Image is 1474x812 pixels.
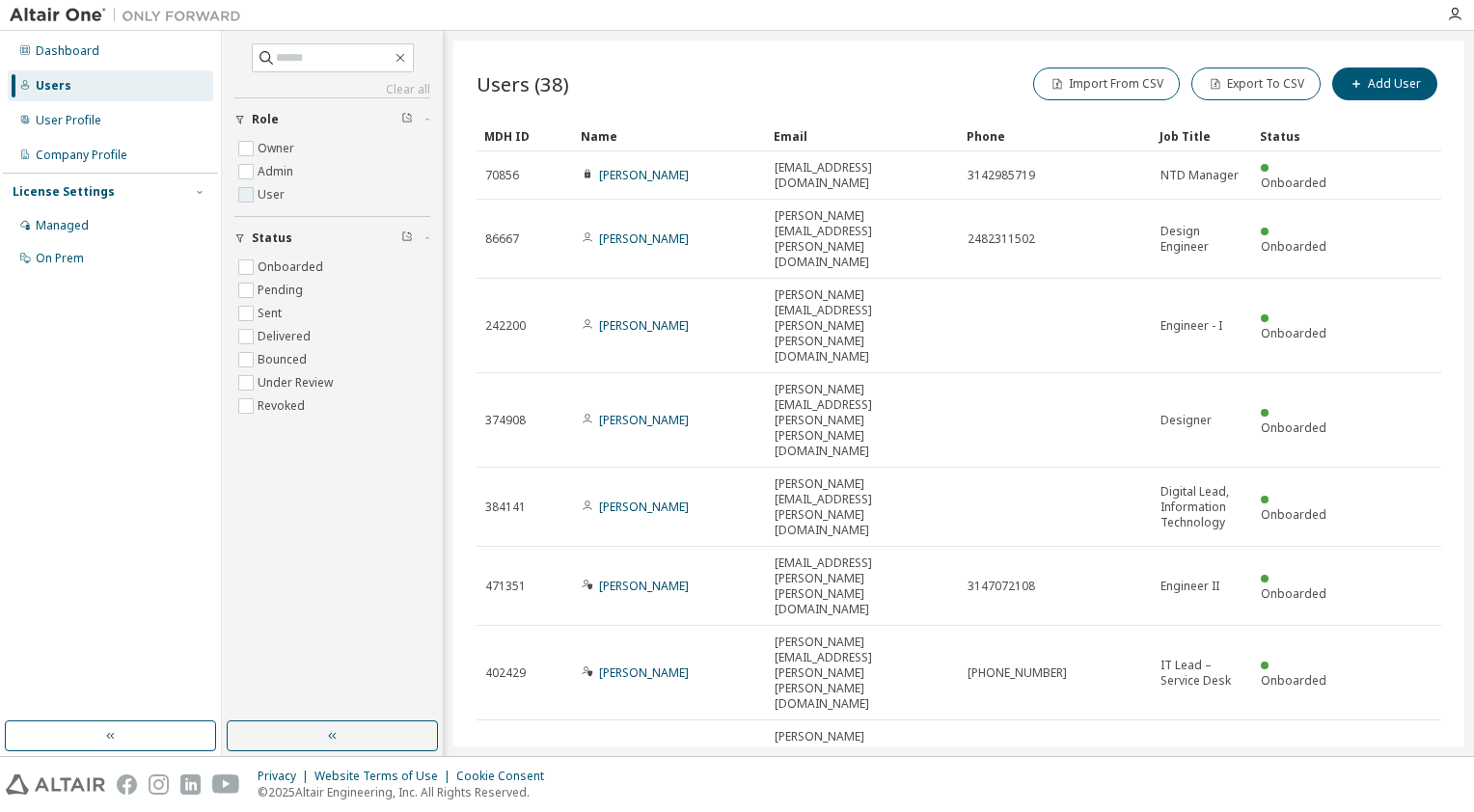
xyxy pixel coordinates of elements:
div: Phone [967,121,1144,151]
a: Clear all [234,82,430,97]
span: Onboarded [1261,506,1326,523]
label: Revoked [258,394,309,418]
button: Status [234,217,430,259]
span: 3142985719 [968,168,1035,183]
img: altair_logo.svg [6,774,105,795]
span: 70856 [485,168,519,183]
div: MDH ID [484,121,565,151]
span: [EMAIL_ADDRESS][PERSON_NAME][PERSON_NAME][DOMAIN_NAME] [775,555,950,617]
div: Privacy [258,769,314,784]
div: Users [36,78,71,94]
a: [PERSON_NAME] [599,412,689,428]
span: Status [252,230,292,246]
img: Altair One [10,6,251,25]
a: [PERSON_NAME] [599,230,689,247]
span: [PERSON_NAME][EMAIL_ADDRESS][PERSON_NAME][DOMAIN_NAME] [775,208,950,270]
label: Onboarded [258,256,327,279]
span: 402429 [485,665,526,681]
span: Onboarded [1261,420,1326,436]
button: Role [234,98,430,141]
span: Designer [1160,413,1212,428]
a: [PERSON_NAME] [599,167,689,183]
span: Onboarded [1261,585,1326,602]
button: Export To CSV [1191,68,1321,100]
span: 2482311502 [968,231,1035,247]
img: youtube.svg [212,774,240,795]
div: Dashboard [36,43,99,59]
div: Name [581,121,758,151]
span: Design Engineer [1160,224,1243,255]
span: 384141 [485,500,526,515]
a: [PERSON_NAME] [599,664,689,681]
span: 374908 [485,413,526,428]
div: Email [774,121,951,151]
span: 3147072108 [968,579,1035,594]
img: instagram.svg [149,774,169,795]
span: Onboarded [1261,238,1326,255]
span: [PERSON_NAME][EMAIL_ADDRESS][PERSON_NAME][PERSON_NAME][DOMAIN_NAME] [775,382,950,459]
span: [PERSON_NAME][EMAIL_ADDRESS][PERSON_NAME][PERSON_NAME][DOMAIN_NAME] [775,635,950,712]
div: On Prem [36,251,84,266]
button: Add User [1332,68,1437,100]
div: License Settings [13,184,115,200]
a: [PERSON_NAME] [599,317,689,334]
label: Sent [258,302,286,325]
span: Digital Lead, Information Technology [1160,484,1243,530]
span: [PERSON_NAME][EMAIL_ADDRESS][PERSON_NAME][PERSON_NAME][DOMAIN_NAME] [775,287,950,365]
label: Under Review [258,371,337,394]
div: Company Profile [36,148,127,163]
span: Role [252,112,279,127]
span: NTD Manager [1160,168,1239,183]
span: [PERSON_NAME][EMAIL_ADDRESS][PERSON_NAME][PERSON_NAME][DOMAIN_NAME] [775,729,950,806]
div: Website Terms of Use [314,769,456,784]
label: Owner [258,137,298,160]
label: User [258,183,288,206]
span: Engineer II [1160,579,1219,594]
span: [PERSON_NAME][EMAIL_ADDRESS][PERSON_NAME][DOMAIN_NAME] [775,476,950,538]
span: 86667 [485,231,519,247]
img: facebook.svg [117,774,137,795]
div: Managed [36,218,89,233]
div: Status [1260,121,1341,151]
span: [PHONE_NUMBER] [968,665,1067,681]
p: © 2025 Altair Engineering, Inc. All Rights Reserved. [258,784,556,800]
div: Cookie Consent [456,769,556,784]
span: Onboarded [1261,672,1326,689]
span: 242200 [485,318,526,334]
span: Clear filter [401,230,413,246]
span: 471351 [485,579,526,594]
a: [PERSON_NAME] [599,499,689,515]
a: [PERSON_NAME] [599,578,689,594]
span: Onboarded [1261,175,1326,191]
div: User Profile [36,113,101,128]
span: Clear filter [401,112,413,127]
span: Engineer - I [1160,318,1222,334]
button: Import From CSV [1033,68,1180,100]
label: Delivered [258,325,314,348]
img: linkedin.svg [180,774,201,795]
label: Admin [258,160,297,183]
label: Pending [258,279,307,302]
span: Onboarded [1261,325,1326,341]
span: IT Lead – Service Desk [1160,658,1243,689]
div: Job Title [1160,121,1244,151]
span: [EMAIL_ADDRESS][DOMAIN_NAME] [775,160,950,191]
label: Bounced [258,348,311,371]
span: Users (38) [477,70,569,97]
